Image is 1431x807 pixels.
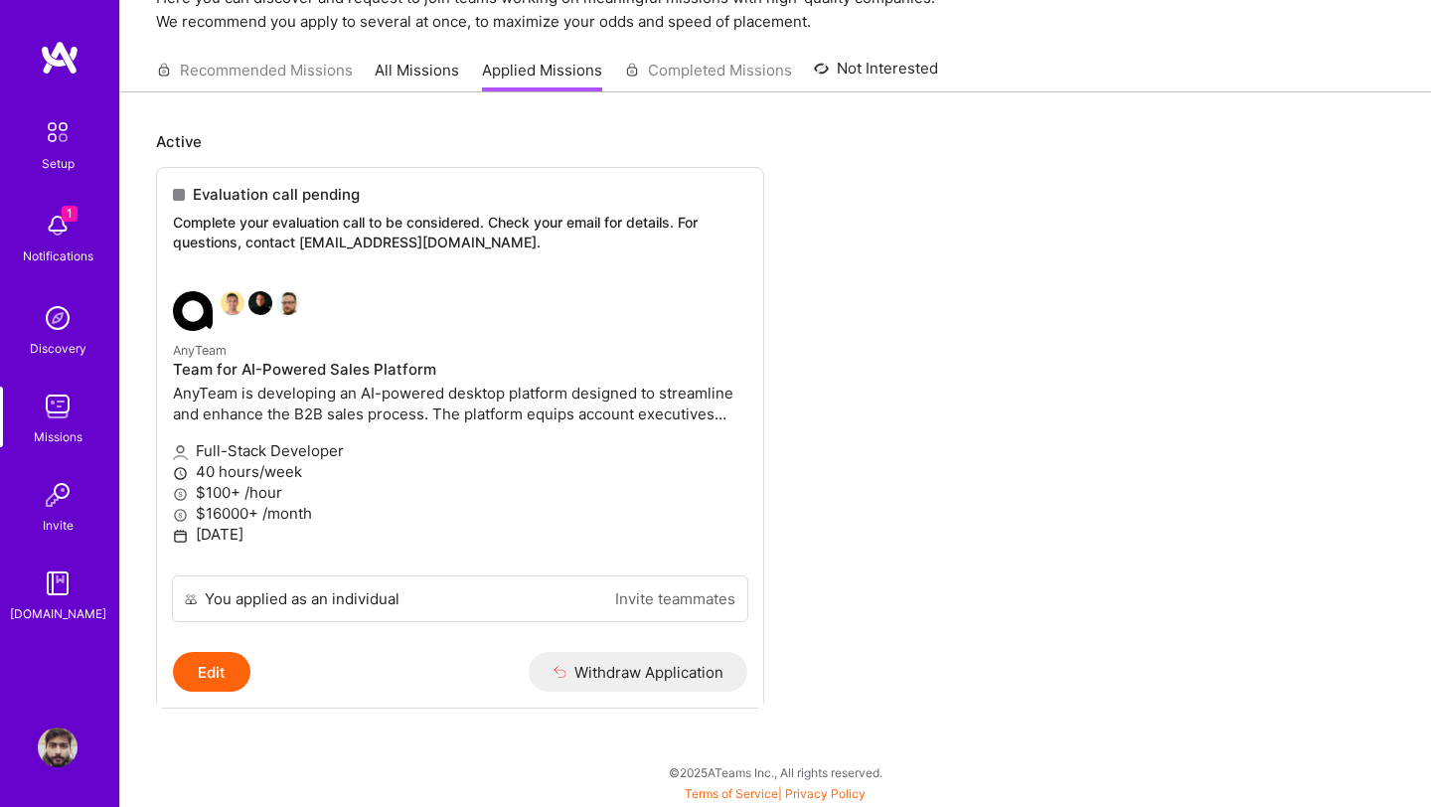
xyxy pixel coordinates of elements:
p: Complete your evaluation call to be considered. Check your email for details. For questions, cont... [173,213,747,251]
img: logo [40,40,79,76]
a: Applied Missions [482,60,602,92]
div: Notifications [23,245,93,266]
img: setup [37,111,79,153]
i: icon Applicant [173,445,188,460]
span: | [685,786,866,801]
p: 40 hours/week [173,461,747,482]
button: Withdraw Application [529,652,748,692]
a: Not Interested [814,57,938,92]
i: icon Clock [173,466,188,481]
div: You applied as an individual [205,588,399,609]
i: icon MoneyGray [173,508,188,523]
small: AnyTeam [173,343,227,358]
p: Full-Stack Developer [173,440,747,461]
a: Privacy Policy [785,786,866,801]
i: icon MoneyGray [173,487,188,502]
span: Evaluation call pending [193,184,360,205]
img: guide book [38,564,78,603]
img: Grzegorz Wróblewski [276,291,300,315]
img: Invite [38,475,78,515]
button: Edit [173,652,250,692]
span: 1 [62,206,78,222]
a: User Avatar [33,727,82,767]
div: Invite [43,515,74,536]
img: discovery [38,298,78,338]
img: User Avatar [38,727,78,767]
div: Setup [42,153,75,174]
p: Active [156,131,1395,152]
div: © 2025 ATeams Inc., All rights reserved. [119,747,1431,797]
div: [DOMAIN_NAME] [10,603,106,624]
div: Discovery [30,338,86,359]
a: Terms of Service [685,786,778,801]
a: AnyTeam company logoSouvik BasuJames TouheyGrzegorz WróblewskiAnyTeamTeam for AI-Powered Sales Pl... [157,275,763,575]
img: James Touhey [248,291,272,315]
div: Missions [34,426,82,447]
p: $16000+ /month [173,503,747,524]
img: Souvik Basu [221,291,244,315]
a: All Missions [375,60,459,92]
a: Invite teammates [615,588,735,609]
p: [DATE] [173,524,747,545]
i: icon Calendar [173,529,188,544]
img: bell [38,206,78,245]
p: $100+ /hour [173,482,747,503]
img: AnyTeam company logo [173,291,213,331]
p: AnyTeam is developing an AI-powered desktop platform designed to streamline and enhance the B2B s... [173,383,747,424]
h4: Team for AI-Powered Sales Platform [173,361,747,379]
img: teamwork [38,387,78,426]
